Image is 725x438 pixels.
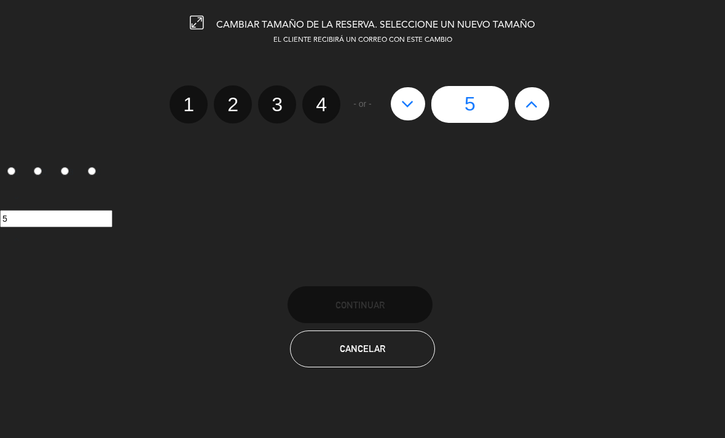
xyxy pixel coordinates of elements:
[258,85,296,123] label: 3
[214,85,252,123] label: 2
[54,162,81,183] label: 3
[302,85,340,123] label: 4
[80,162,108,183] label: 4
[170,85,208,123] label: 1
[273,37,452,44] span: EL CLIENTE RECIBIRÁ UN CORREO CON ESTE CAMBIO
[34,167,42,175] input: 2
[288,286,433,323] button: Continuar
[7,167,15,175] input: 1
[216,20,535,30] span: CAMBIAR TAMAÑO DE LA RESERVA. SELECCIONE UN NUEVO TAMAÑO
[290,330,435,367] button: Cancelar
[27,162,54,183] label: 2
[88,167,96,175] input: 4
[340,343,385,354] span: Cancelar
[353,97,372,111] span: - or -
[61,167,69,175] input: 3
[335,300,385,310] span: Continuar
